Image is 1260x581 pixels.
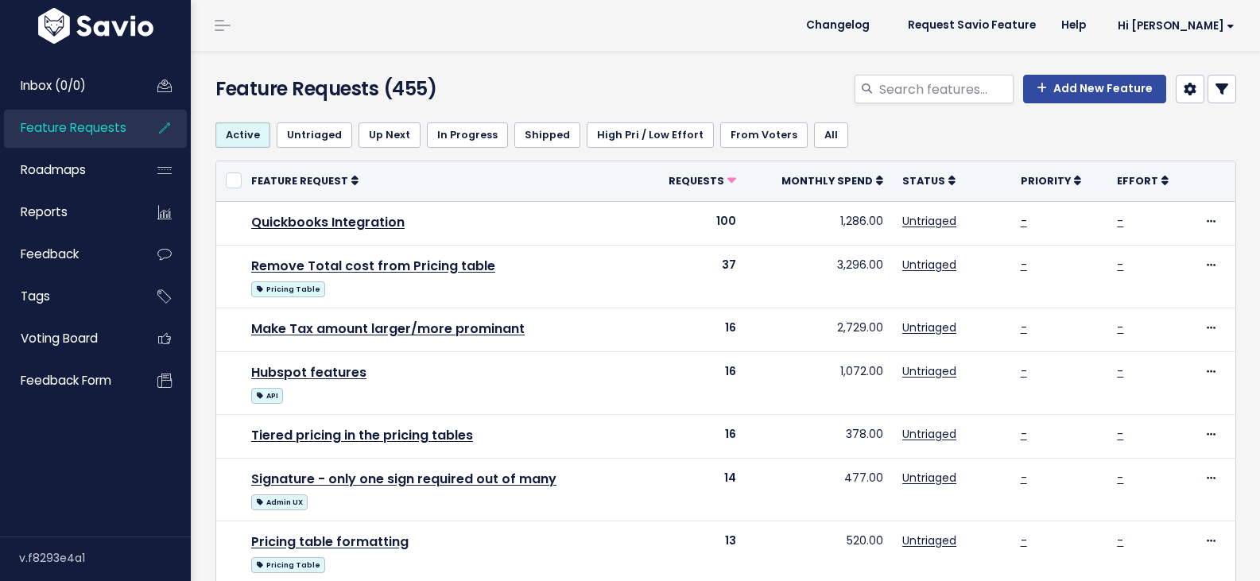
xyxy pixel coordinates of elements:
td: 477.00 [746,459,893,521]
span: Admin UX [251,494,308,510]
span: Roadmaps [21,161,86,178]
a: Hubspot features [251,363,366,382]
a: - [1021,257,1027,273]
a: Feature Request [251,172,359,188]
h4: Feature Requests (455) [215,75,540,103]
td: 16 [640,308,746,351]
span: Priority [1021,174,1071,188]
a: High Pri / Low Effort [587,122,714,148]
a: - [1021,320,1027,335]
a: - [1117,363,1123,379]
a: Requests [669,172,736,188]
a: Feature Requests [4,110,132,146]
a: Untriaged [902,363,956,379]
a: - [1021,213,1027,229]
span: Feature Requests [21,119,126,136]
input: Search features... [878,75,1014,103]
ul: Filter feature requests [215,122,1236,148]
a: Status [902,172,956,188]
a: From Voters [720,122,808,148]
span: API [251,388,283,404]
a: Untriaged [902,470,956,486]
span: Feedback [21,246,79,262]
a: - [1117,470,1123,486]
a: Add New Feature [1023,75,1166,103]
span: Voting Board [21,330,98,347]
a: Request Savio Feature [895,14,1049,37]
td: 1,072.00 [746,351,893,414]
a: In Progress [427,122,508,148]
a: Untriaged [902,320,956,335]
a: All [814,122,848,148]
a: Signature - only one sign required out of many [251,470,556,488]
td: 2,729.00 [746,308,893,351]
span: Tags [21,288,50,304]
a: Quickbooks Integration [251,213,405,231]
span: Feedback form [21,372,111,389]
span: Status [902,174,945,188]
a: Untriaged [902,533,956,548]
img: logo-white.9d6f32f41409.svg [34,8,157,44]
a: Untriaged [902,213,956,229]
a: Admin UX [251,491,308,511]
a: - [1117,320,1123,335]
a: Remove Total cost from Pricing table [251,257,495,275]
a: Feedback form [4,362,132,399]
td: 37 [640,245,746,308]
span: Changelog [806,20,870,31]
span: Reports [21,203,68,220]
a: Priority [1021,172,1081,188]
a: - [1117,426,1123,442]
span: Requests [669,174,724,188]
td: 378.00 [746,414,893,458]
a: Monthly spend [781,172,883,188]
td: 14 [640,459,746,521]
a: Feedback [4,236,132,273]
a: Untriaged [902,257,956,273]
td: 3,296.00 [746,245,893,308]
a: Reports [4,194,132,230]
a: Inbox (0/0) [4,68,132,104]
a: Roadmaps [4,152,132,188]
td: 100 [640,201,746,245]
a: Tags [4,278,132,315]
td: 16 [640,351,746,414]
a: Pricing table formatting [251,533,409,551]
a: Untriaged [277,122,352,148]
a: Pricing Table [251,278,325,298]
div: v.f8293e4a1 [19,537,191,579]
span: Pricing Table [251,557,325,573]
span: Inbox (0/0) [21,77,86,94]
a: Voting Board [4,320,132,357]
a: - [1021,363,1027,379]
a: - [1021,470,1027,486]
a: - [1117,257,1123,273]
a: - [1021,426,1027,442]
a: Pricing Table [251,554,325,574]
span: Pricing Table [251,281,325,297]
a: Up Next [359,122,421,148]
td: 1,286.00 [746,201,893,245]
a: API [251,385,283,405]
span: Monthly spend [781,174,873,188]
a: - [1117,213,1123,229]
a: Tiered pricing in the pricing tables [251,426,473,444]
td: 16 [640,414,746,458]
a: Effort [1117,172,1169,188]
a: Hi [PERSON_NAME] [1099,14,1247,38]
a: Active [215,122,270,148]
span: Hi [PERSON_NAME] [1118,20,1235,32]
span: Feature Request [251,174,348,188]
a: - [1117,533,1123,548]
span: Effort [1117,174,1158,188]
a: - [1021,533,1027,548]
a: Untriaged [902,426,956,442]
a: Make Tax amount larger/more prominant [251,320,525,338]
a: Help [1049,14,1099,37]
a: Shipped [514,122,580,148]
